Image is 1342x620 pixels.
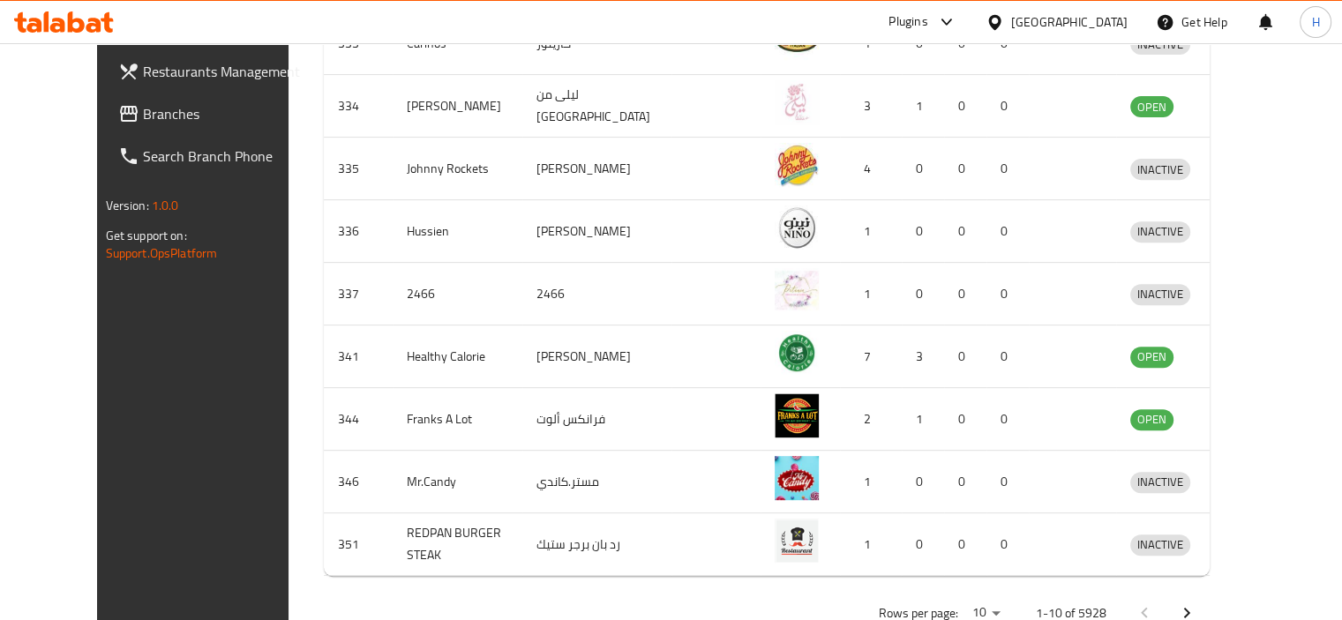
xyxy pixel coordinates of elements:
td: 1 [902,75,944,138]
td: 1 [840,513,902,576]
td: [PERSON_NAME] [522,200,671,263]
td: 0 [902,513,944,576]
td: 336 [324,200,393,263]
span: INACTIVE [1130,472,1190,492]
td: [PERSON_NAME] [522,138,671,200]
td: 334 [324,75,393,138]
img: Leila Min Lebnan [775,80,819,124]
td: 0 [944,513,986,576]
td: 0 [902,138,944,200]
span: INACTIVE [1130,534,1190,555]
a: Restaurants Management [104,50,321,93]
td: Hussien [393,200,522,263]
td: 2466 [522,263,671,325]
td: 0 [986,325,1029,388]
img: Hussien [775,205,819,250]
td: 1 [840,451,902,513]
td: Johnny Rockets [393,138,522,200]
td: 0 [902,200,944,263]
td: 2 [840,388,902,451]
div: [GEOGRAPHIC_DATA] [1011,12,1128,32]
td: فرانكس ألوت [522,388,671,451]
td: 0 [944,451,986,513]
td: 1 [902,388,944,451]
div: INACTIVE [1130,472,1190,493]
span: 1.0.0 [152,194,179,217]
td: 335 [324,138,393,200]
td: 0 [986,138,1029,200]
td: 7 [840,325,902,388]
td: 2466 [393,263,522,325]
div: OPEN [1130,347,1173,368]
td: 0 [986,75,1029,138]
span: INACTIVE [1130,221,1190,242]
td: 0 [944,325,986,388]
td: 0 [986,451,1029,513]
td: 0 [944,263,986,325]
td: [PERSON_NAME] [393,75,522,138]
td: 0 [902,263,944,325]
span: Search Branch Phone [143,146,307,167]
td: 1 [840,200,902,263]
span: INACTIVE [1130,284,1190,304]
td: 337 [324,263,393,325]
span: OPEN [1130,409,1173,430]
img: Johnny Rockets [775,143,819,187]
td: رد بان برجر ستيك [522,513,671,576]
td: مستر.كاندي [522,451,671,513]
div: INACTIVE [1130,534,1190,556]
td: REDPAN BURGER STEAK [393,513,522,576]
div: Plugins [888,11,927,33]
td: 3 [902,325,944,388]
td: Healthy Calorie [393,325,522,388]
td: 4 [840,138,902,200]
div: INACTIVE [1130,221,1190,243]
span: OPEN [1130,347,1173,367]
td: 0 [944,138,986,200]
a: Branches [104,93,321,135]
td: 344 [324,388,393,451]
span: INACTIVE [1130,160,1190,180]
div: OPEN [1130,96,1173,117]
td: Mr.Candy [393,451,522,513]
td: [PERSON_NAME] [522,325,671,388]
span: Branches [143,103,307,124]
td: 0 [986,388,1029,451]
div: INACTIVE [1130,159,1190,180]
span: Get support on: [106,224,187,247]
td: 0 [986,513,1029,576]
span: INACTIVE [1130,34,1190,55]
img: Franks A Lot [775,393,819,437]
td: 0 [944,200,986,263]
td: 0 [944,75,986,138]
td: Franks A Lot [393,388,522,451]
td: 3 [840,75,902,138]
img: Healthy Calorie [775,331,819,375]
div: INACTIVE [1130,284,1190,305]
td: ليلى من [GEOGRAPHIC_DATA] [522,75,671,138]
td: 351 [324,513,393,576]
td: 1 [840,263,902,325]
td: 341 [324,325,393,388]
a: Support.OpsPlatform [106,242,218,265]
td: 346 [324,451,393,513]
span: OPEN [1130,97,1173,117]
td: 0 [902,451,944,513]
span: H [1311,12,1319,32]
td: 0 [944,388,986,451]
img: REDPAN BURGER STEAK [775,519,819,563]
span: Version: [106,194,149,217]
img: 2466 [775,268,819,312]
a: Search Branch Phone [104,135,321,177]
span: Restaurants Management [143,61,307,82]
td: 0 [986,200,1029,263]
img: Mr.Candy [775,456,819,500]
td: 0 [986,263,1029,325]
div: OPEN [1130,409,1173,430]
